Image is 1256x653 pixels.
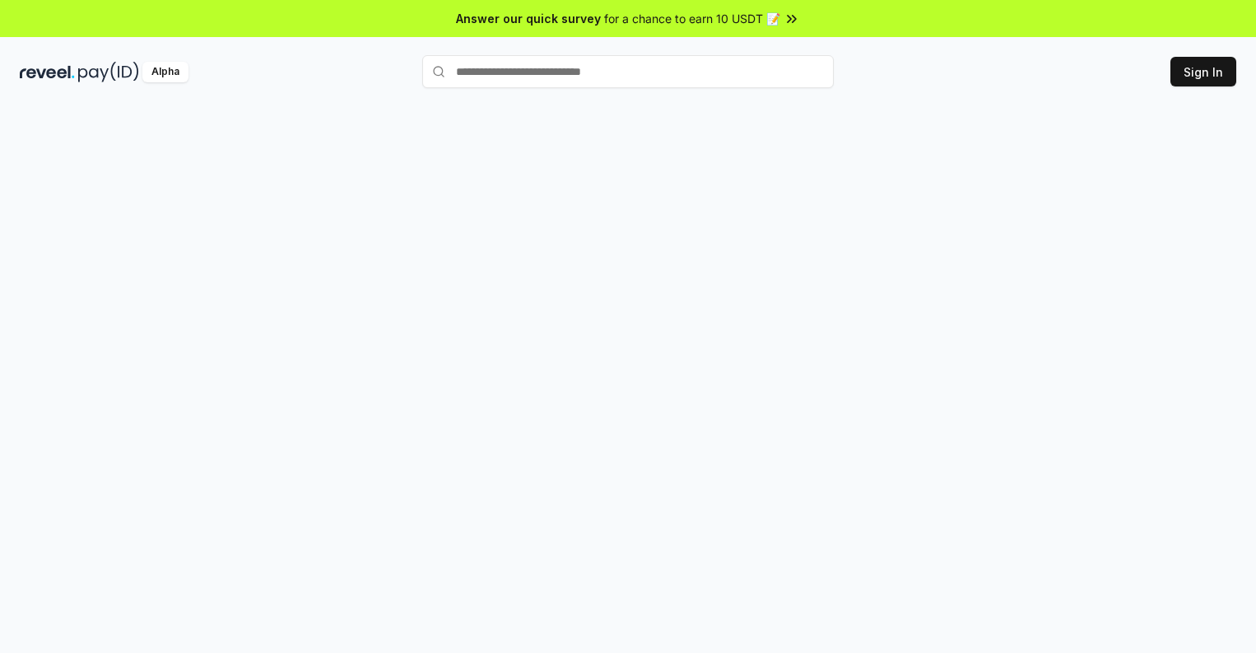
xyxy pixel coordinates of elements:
[1170,57,1236,86] button: Sign In
[456,10,601,27] span: Answer our quick survey
[20,62,75,82] img: reveel_dark
[78,62,139,82] img: pay_id
[142,62,188,82] div: Alpha
[604,10,780,27] span: for a chance to earn 10 USDT 📝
